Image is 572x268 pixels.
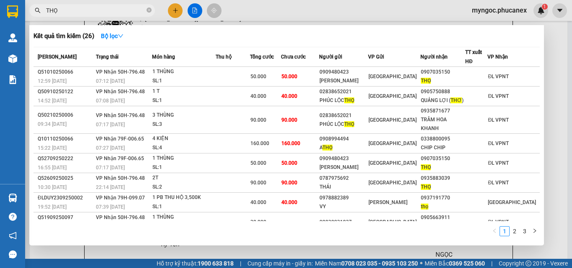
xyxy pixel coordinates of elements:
div: 0909480423 [319,68,367,77]
div: SL: 1 [152,96,215,105]
div: 1 THÙNG [152,213,215,222]
span: Người gửi [319,54,342,60]
span: ĐL VPNT [488,117,509,123]
span: 160.000 [250,140,269,146]
span: 07:27 [DATE] [96,145,125,151]
span: ĐL VPNT [488,140,509,146]
span: ĐL VPNT [488,93,509,99]
div: CHIP CHIP [421,143,465,152]
div: Q50210250006 [38,111,93,120]
span: 90.000 [250,117,266,123]
div: 0937191770 [421,194,465,202]
li: 2 [510,226,520,236]
div: Q52709250222 [38,154,93,163]
img: logo.jpg [91,10,111,31]
li: (c) 2017 [70,40,115,50]
li: 1 [500,226,510,236]
div: SL: 2 [152,183,215,192]
li: 3 [520,226,530,236]
b: Phúc An Express [10,54,44,108]
div: VY [319,202,367,211]
span: 16:55 [DATE] [38,165,67,171]
span: VP Nhận 50H-796.48 [96,112,145,118]
div: 0935883039 [421,174,465,183]
span: 40.000 [250,93,266,99]
b: [DOMAIN_NAME] [70,32,115,38]
div: 0935871677 [421,107,465,115]
span: [PERSON_NAME] [368,199,407,205]
span: 40.000 [250,199,266,205]
span: [GEOGRAPHIC_DATA] [368,93,417,99]
div: ĐLDUY2309250002 [38,194,93,202]
span: [GEOGRAPHIC_DATA] [368,180,417,186]
div: 1 T [152,87,215,96]
div: 0908994494 [319,135,367,143]
span: 50.000 [281,160,297,166]
button: left [490,226,500,236]
img: warehouse-icon [8,33,17,42]
div: 0787975692 [319,174,367,183]
span: right [532,228,537,233]
span: thọ [421,204,428,209]
h3: Kết quả tìm kiếm ( 26 ) [33,32,94,41]
span: VP Nhận 79H-099.07 [96,195,145,201]
span: 160.000 [281,140,300,146]
a: 3 [520,227,529,236]
div: Q10110250066 [38,135,93,143]
span: VP Nhận 79F-006.65 [96,136,144,142]
img: logo-vxr [7,5,18,18]
span: 22:14 [DATE] [96,184,125,190]
span: Món hàng [152,54,175,60]
span: VP Nhận 50H-796.48 [96,89,145,94]
span: ĐL VPNT [488,74,509,79]
div: SL: 1 [152,77,215,86]
span: 50.000 [250,160,266,166]
span: close-circle [147,7,152,15]
div: 0978882389 [319,194,367,202]
span: 12:59 [DATE] [38,78,67,84]
span: THỌ [344,97,354,103]
div: Q52609250025 [38,174,93,183]
span: THỌ [344,121,354,127]
span: 09:34 [DATE] [38,121,67,127]
div: SL: 4 [152,143,215,153]
div: QUẢNG LỢI ( ) [421,96,465,105]
div: 0905750888 [421,87,465,96]
span: 15:22 [DATE] [38,145,67,151]
span: 07:17 [DATE] [96,165,125,171]
div: 0907035150 [421,68,465,77]
a: 2 [510,227,519,236]
div: SL: 1 [152,163,215,172]
div: 0909480423 [319,154,367,163]
div: SL: 3 [152,120,215,129]
span: VP Nhận 50H-796.48 [96,214,145,220]
span: [GEOGRAPHIC_DATA] [368,140,417,146]
span: message [9,250,17,258]
li: Previous Page [490,226,500,236]
div: 0905663911 [421,213,465,222]
div: PHÚC LỘC [319,120,367,129]
span: ĐL VPNT [488,180,509,186]
div: A [319,143,367,152]
span: 30.000 [250,219,266,225]
img: warehouse-icon [8,54,17,63]
div: [PERSON_NAME] [319,163,367,172]
div: Q51909250097 [38,213,93,222]
span: 10:30 [DATE] [38,184,67,190]
div: 4 KIỆN [152,134,215,143]
span: Người nhận [420,54,448,60]
div: 1 THÙNG [152,67,215,77]
span: search [35,8,41,13]
span: [GEOGRAPHIC_DATA] [368,160,417,166]
div: THÁI [319,183,367,191]
span: ĐL VPNT [488,219,509,225]
b: Gửi khách hàng [52,12,83,51]
span: THỌ [421,164,431,170]
span: 07:39 [DATE] [96,204,125,210]
img: solution-icon [8,75,17,84]
div: 0907035150 [421,154,465,163]
span: 14:52 [DATE] [38,98,67,104]
button: Bộ lọcdown [94,29,130,43]
span: THỌ [421,184,431,190]
div: 02838652021 [319,111,367,120]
